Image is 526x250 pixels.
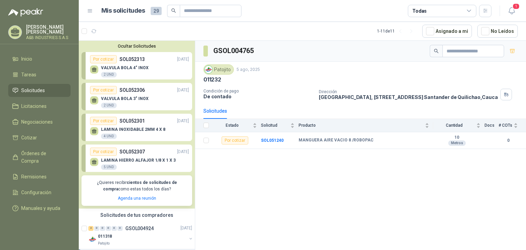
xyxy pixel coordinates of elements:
button: No Leídos [477,25,518,38]
div: 4 UND [101,134,117,139]
th: Docs [485,119,499,132]
span: Licitaciones [21,102,47,110]
span: search [434,49,439,53]
h3: GSOL004765 [213,46,255,56]
button: 1 [505,5,518,17]
div: Por cotizar [90,117,117,125]
a: Configuración [8,186,71,199]
div: Por cotizar [90,148,117,156]
p: SOL052307 [120,148,145,155]
span: Estado [213,123,251,128]
span: Remisiones [21,173,47,180]
a: Cotizar [8,131,71,144]
button: Asignado a mi [422,25,472,38]
b: 0 [499,137,518,144]
div: Solicitudes [203,107,227,115]
span: Órdenes de Compra [21,150,64,165]
span: 1 [512,3,520,10]
div: 2 [88,226,93,231]
div: Por cotizar [222,136,248,145]
p: A&B INDUSTRIES S.A.S [26,36,71,40]
span: Cantidad [433,123,475,128]
img: Company Logo [205,66,212,73]
p: Dirección [319,89,498,94]
p: 011232 [203,76,221,83]
th: Cantidad [433,119,485,132]
div: Metros [448,140,466,146]
p: 011318 [98,233,112,240]
a: Solicitudes [8,84,71,97]
span: Producto [299,123,424,128]
th: # COTs [499,119,526,132]
img: Logo peakr [8,8,43,16]
div: Por cotizar [90,86,117,94]
p: SOL052313 [120,55,145,63]
p: [DATE] [177,149,189,155]
a: Por cotizarSOL052313[DATE] VALVULA BOLA 4" INOX2 UND [82,52,192,79]
h1: Mis solicitudes [101,6,145,16]
span: Inicio [21,55,32,63]
p: VALVULA BOLA 3" INOX [101,96,149,101]
div: Por cotizar [90,55,117,63]
th: Solicitud [261,119,299,132]
span: search [171,8,176,13]
p: SOL052301 [120,117,145,125]
p: Patojito [98,241,110,246]
div: Solicitudes de tus compradores [79,209,195,222]
b: cientos de solicitudes de compra [103,180,177,191]
a: Por cotizarSOL052301[DATE] LAMINA INOXIDABLE 2MM 4 X 84 UND [82,114,192,141]
div: 0 [94,226,99,231]
p: Condición de pago [203,89,313,93]
span: Negociaciones [21,118,53,126]
a: Órdenes de Compra [8,147,71,167]
p: [GEOGRAPHIC_DATA], [STREET_ADDRESS] Santander de Quilichao , Cauca [319,94,498,100]
th: Estado [213,119,261,132]
b: 10 [433,135,480,140]
div: Todas [412,7,427,15]
span: # COTs [499,123,512,128]
b: MANGUERA AIRE VACIO 8 /ROBOPAC [299,138,374,143]
a: SOL051240 [261,138,284,143]
span: Configuración [21,189,51,196]
div: Ocultar SolicitudesPor cotizarSOL052313[DATE] VALVULA BOLA 4" INOX2 UNDPor cotizarSOL052306[DATE]... [79,41,195,209]
a: 2 0 0 0 0 0 GSOL004924[DATE] Company Logo011318Patojito [88,224,193,246]
div: 2 UND [101,103,117,108]
div: 0 [106,226,111,231]
p: LAMINA INOXIDABLE 2MM 4 X 8 [101,127,165,132]
div: Patojito [203,64,234,75]
p: SOL052306 [120,86,145,94]
a: Tareas [8,68,71,81]
span: Cotizar [21,134,37,141]
img: Company Logo [88,235,97,243]
p: [DATE] [177,118,189,124]
p: [DATE] [177,87,189,93]
a: Negociaciones [8,115,71,128]
th: Producto [299,119,433,132]
button: Ocultar Solicitudes [82,43,192,49]
a: Inicio [8,52,71,65]
p: 5 ago, 2025 [237,66,260,73]
div: 0 [100,226,105,231]
span: Solicitud [261,123,289,128]
p: [DATE] [180,225,192,232]
span: Manuales y ayuda [21,204,60,212]
a: Por cotizarSOL052306[DATE] VALVULA BOLA 3" INOX2 UND [82,83,192,110]
a: Remisiones [8,170,71,183]
p: [DATE] [177,56,189,63]
span: 29 [151,7,162,15]
div: 0 [117,226,123,231]
a: Por cotizarSOL052307[DATE] LAMINA HIERRO ALFAJOR 1/8 X 1 X 35 UND [82,145,192,172]
p: [PERSON_NAME] [PERSON_NAME] [26,25,71,34]
div: 1 - 11 de 11 [377,26,417,37]
p: De contado [203,93,313,99]
a: Manuales y ayuda [8,202,71,215]
div: 5 UND [101,164,117,170]
p: LAMINA HIERRO ALFAJOR 1/8 X 1 X 3 [101,158,176,163]
span: Solicitudes [21,87,45,94]
p: GSOL004924 [125,226,154,231]
a: Agenda una reunión [118,196,156,201]
p: VALVULA BOLA 4" INOX [101,65,149,70]
span: Tareas [21,71,36,78]
p: ¿Quieres recibir como estas todos los días? [86,179,188,192]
